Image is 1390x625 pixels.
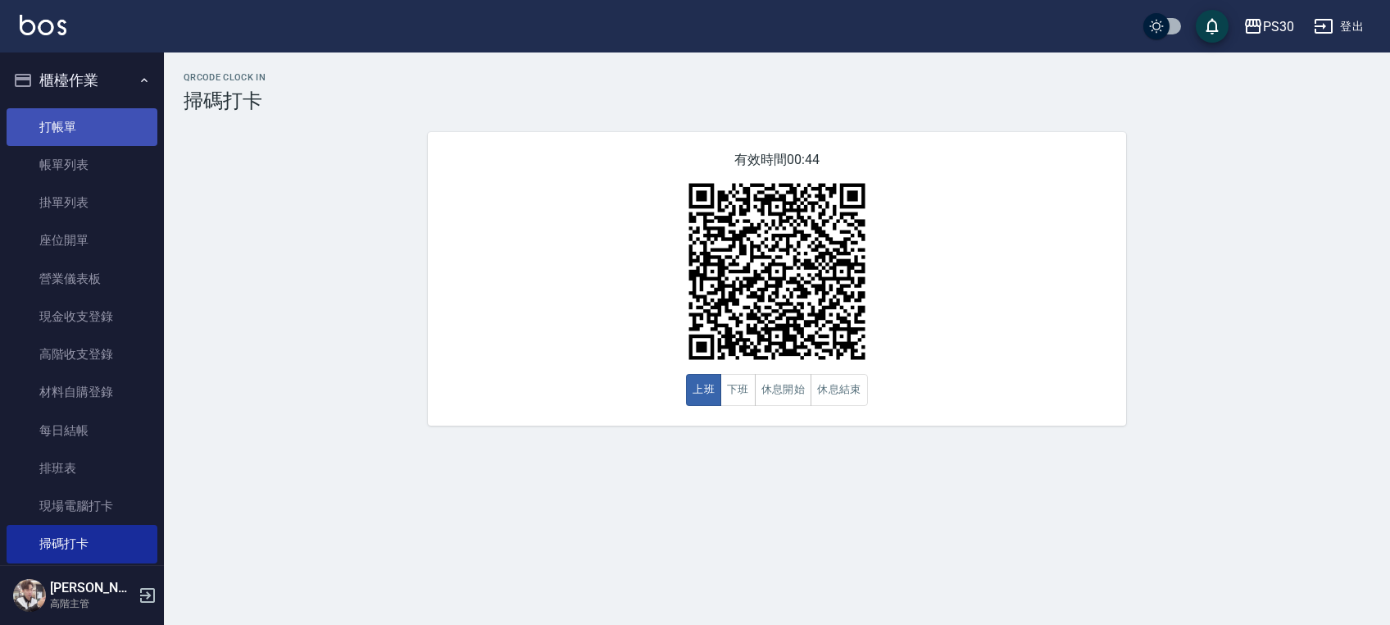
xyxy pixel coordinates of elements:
[7,449,157,487] a: 排班表
[7,412,157,449] a: 每日結帳
[50,596,134,611] p: 高階主管
[7,146,157,184] a: 帳單列表
[7,298,157,335] a: 現金收支登錄
[686,374,721,406] button: 上班
[755,374,812,406] button: 休息開始
[7,487,157,525] a: 現場電腦打卡
[720,374,756,406] button: 下班
[7,221,157,259] a: 座位開單
[7,59,157,102] button: 櫃檯作業
[7,335,157,373] a: 高階收支登錄
[184,72,1370,83] h2: QRcode Clock In
[7,525,157,563] a: 掃碼打卡
[184,89,1370,112] h3: 掃碼打卡
[7,373,157,411] a: 材料自購登錄
[13,579,46,612] img: Person
[1196,10,1229,43] button: save
[1307,11,1370,42] button: 登出
[811,374,868,406] button: 休息結束
[428,132,1126,426] div: 有效時間 00:44
[1263,16,1294,37] div: PS30
[7,108,157,146] a: 打帳單
[7,184,157,221] a: 掛單列表
[50,580,134,596] h5: [PERSON_NAME]
[20,15,66,35] img: Logo
[7,260,157,298] a: 營業儀表板
[1237,10,1301,43] button: PS30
